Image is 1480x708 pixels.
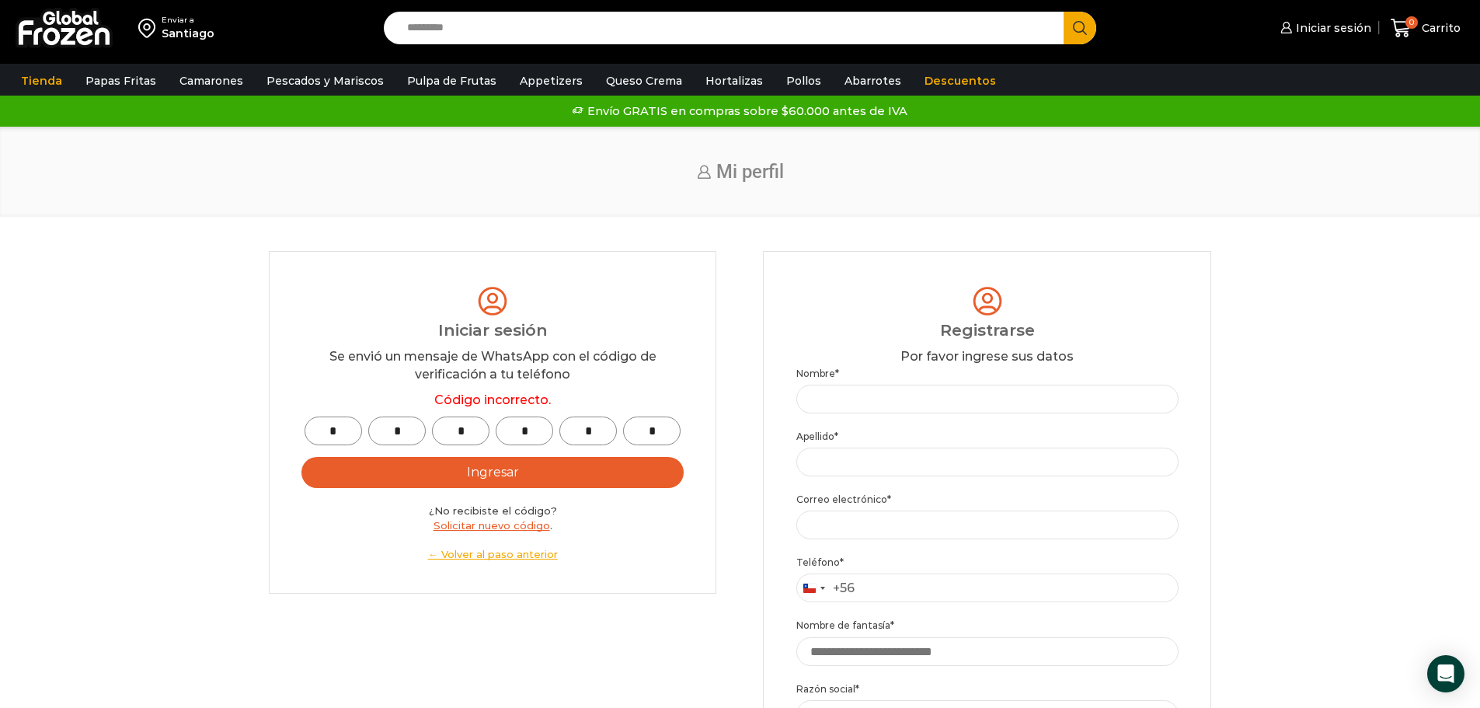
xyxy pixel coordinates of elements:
div: Se envió un mensaje de WhatsApp con el código de verificación a tu teléfono [301,348,684,384]
label: Razón social [796,682,1179,696]
button: Ingresar [301,457,684,488]
a: Camarones [172,66,251,96]
a: 0 Carrito [1387,10,1464,47]
label: Apellido [796,429,1179,444]
div: Por favor ingrese sus datos [796,348,1179,366]
a: Abarrotes [837,66,909,96]
label: Correo electrónico [796,492,1179,507]
a: Solicitar nuevo código [434,519,550,532]
a: Iniciar sesión [1276,12,1371,44]
button: Search button [1064,12,1096,44]
span: Iniciar sesión [1292,20,1371,36]
div: Santiago [162,26,214,41]
img: tabler-icon-user-circle.svg [970,284,1005,319]
div: Código incorrecto. [301,384,684,417]
a: Pollos [778,66,829,96]
a: Papas Fritas [78,66,164,96]
a: Hortalizas [698,66,771,96]
a: Tienda [13,66,70,96]
span: Mi perfil [716,161,784,183]
div: Enviar a [162,15,214,26]
div: Iniciar sesión [301,319,684,342]
div: +56 [833,578,855,598]
button: Selected country [797,574,855,602]
label: Nombre de fantasía [796,618,1179,633]
a: ← Volver al paso anterior [301,547,684,562]
div: Registrarse [796,319,1179,342]
img: tabler-icon-user-circle.svg [475,284,510,319]
a: Pulpa de Frutas [399,66,504,96]
span: 0 [1405,16,1418,29]
a: Pescados y Mariscos [259,66,392,96]
div: Open Intercom Messenger [1427,655,1464,692]
a: Descuentos [917,66,1004,96]
span: Carrito [1418,20,1461,36]
div: ¿No recibiste el código? . [301,504,684,561]
label: Nombre [796,366,1179,381]
label: Teléfono [796,555,1179,570]
a: Queso Crema [598,66,690,96]
img: address-field-icon.svg [138,15,162,41]
a: Appetizers [512,66,590,96]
